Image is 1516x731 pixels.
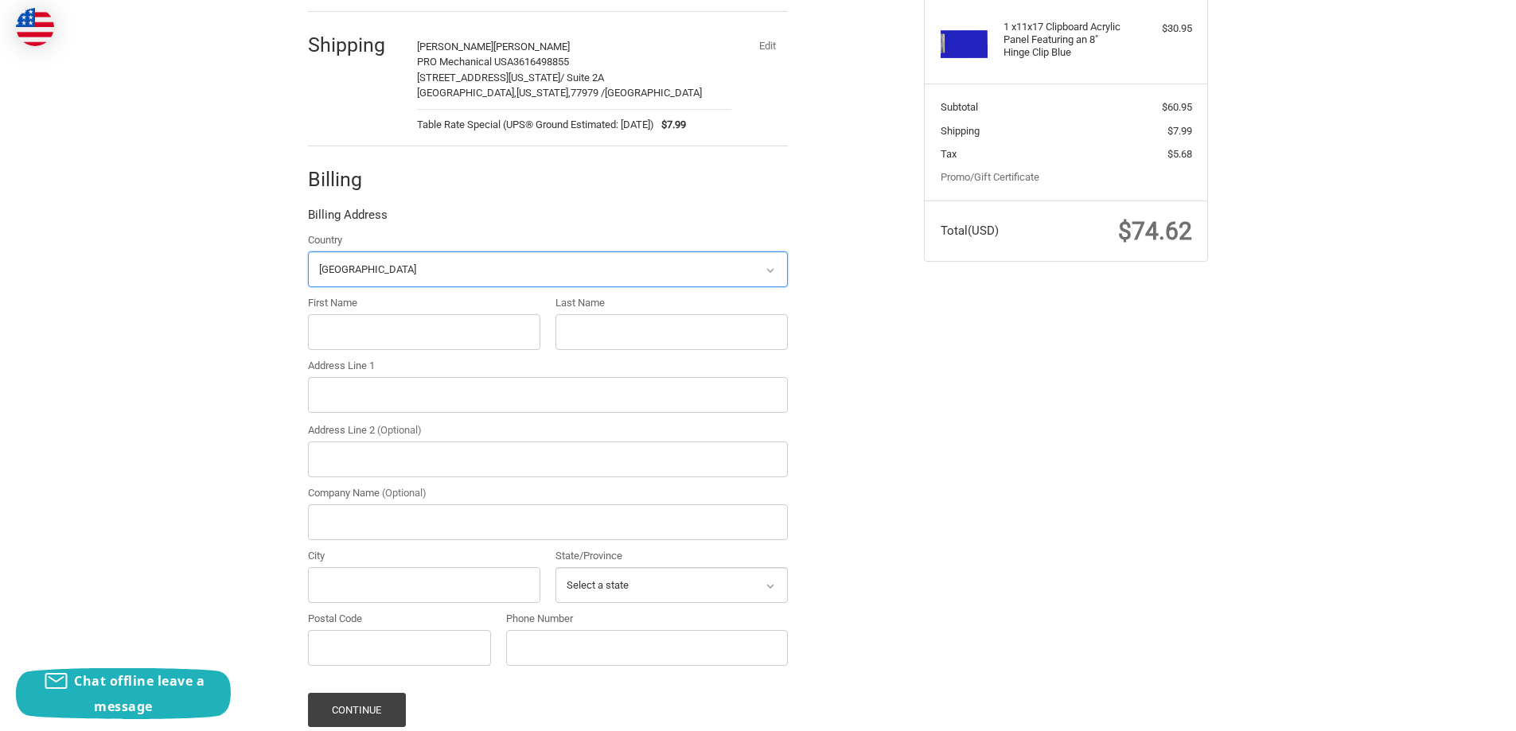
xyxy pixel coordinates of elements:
[417,72,560,84] span: [STREET_ADDRESS][US_STATE]
[308,295,540,311] label: First Name
[308,611,491,627] label: Postal Code
[417,117,654,133] span: Table Rate Special (UPS® Ground Estimated: [DATE])
[941,171,1039,183] a: Promo/Gift Certificate
[1167,148,1192,160] span: $5.68
[941,125,980,137] span: Shipping
[941,101,978,113] span: Subtotal
[746,35,788,57] button: Edit
[1167,125,1192,137] span: $7.99
[308,358,788,374] label: Address Line 1
[555,295,788,311] label: Last Name
[417,56,513,68] span: PRO Mechanical USA
[1385,688,1516,731] iframe: Google Customer Reviews
[308,548,540,564] label: City
[506,611,788,627] label: Phone Number
[417,87,516,99] span: [GEOGRAPHIC_DATA],
[571,87,605,99] span: 77979 /
[308,693,406,727] button: Continue
[417,41,493,52] span: [PERSON_NAME]
[513,56,569,68] span: 3616498855
[1004,21,1125,60] h4: 1 x 11x17 Clipboard Acrylic Panel Featuring an 8" Hinge Clip Blue
[516,87,571,99] span: [US_STATE],
[493,41,570,52] span: [PERSON_NAME]
[74,672,205,715] span: Chat offline leave a message
[308,232,788,248] label: Country
[308,485,788,501] label: Company Name
[377,424,422,436] small: (Optional)
[1162,101,1192,113] span: $60.95
[308,167,401,192] h2: Billing
[382,487,427,499] small: (Optional)
[654,117,687,133] span: $7.99
[555,548,788,564] label: State/Province
[308,33,401,57] h2: Shipping
[605,87,702,99] span: [GEOGRAPHIC_DATA]
[308,206,388,231] legend: Billing Address
[308,422,788,438] label: Address Line 2
[1129,21,1192,37] div: $30.95
[1118,217,1192,245] span: $74.62
[16,668,231,719] button: Chat offline leave a message
[560,72,604,84] span: / Suite 2A
[16,8,54,46] img: duty and tax information for United States
[941,224,999,238] span: Total (USD)
[941,148,957,160] span: Tax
